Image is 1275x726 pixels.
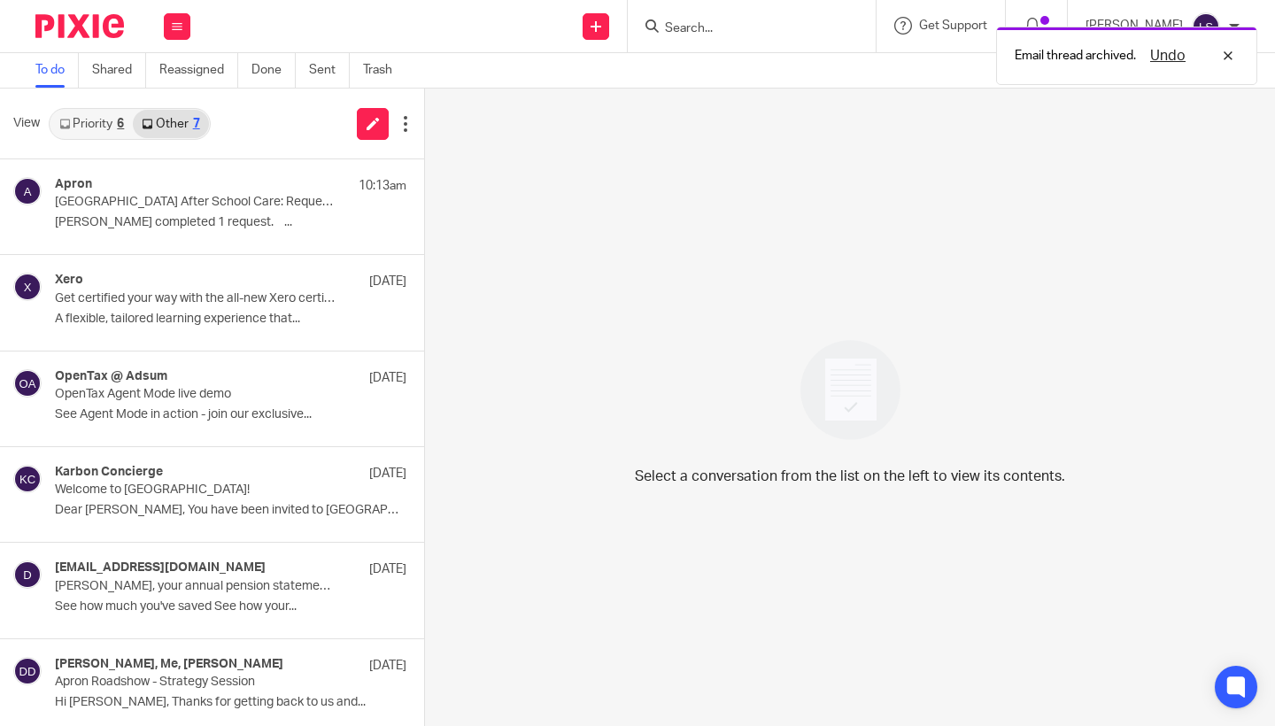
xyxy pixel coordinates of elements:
[55,177,92,192] h4: Apron
[13,177,42,205] img: svg%3E
[55,503,406,518] p: Dear [PERSON_NAME], You have been invited to [GEOGRAPHIC_DATA]...
[13,369,42,398] img: svg%3E
[55,215,406,230] p: [PERSON_NAME] completed 1 request. ͏ ‌ ...
[55,483,336,498] p: Welcome to [GEOGRAPHIC_DATA]!
[193,118,200,130] div: 7
[55,560,266,575] h4: [EMAIL_ADDRESS][DOMAIN_NAME]
[251,53,296,88] a: Done
[55,579,336,594] p: [PERSON_NAME], your annual pension statement is ready
[55,387,336,402] p: OpenTax Agent Mode live demo
[55,273,83,288] h4: Xero
[55,195,336,210] p: [GEOGRAPHIC_DATA] After School Care: Requests completed
[363,53,406,88] a: Trash
[1145,45,1191,66] button: Undo
[369,560,406,578] p: [DATE]
[369,657,406,675] p: [DATE]
[369,465,406,483] p: [DATE]
[369,369,406,387] p: [DATE]
[1015,47,1136,65] p: Email thread archived.
[55,657,283,672] h4: [PERSON_NAME], Me, [PERSON_NAME]
[35,53,79,88] a: To do
[369,273,406,290] p: [DATE]
[50,110,133,138] a: Priority6
[55,407,406,422] p: See Agent Mode in action - join our exclusive...
[55,465,163,480] h4: Karbon Concierge
[635,466,1065,487] p: Select a conversation from the list on the left to view its contents.
[117,118,124,130] div: 6
[359,177,406,195] p: 10:13am
[55,599,406,614] p: See how much you've saved See how your...
[55,312,406,327] p: A flexible, tailored learning experience that...
[13,560,42,589] img: svg%3E
[55,291,336,306] p: Get certified your way with the all-new Xero certification
[13,273,42,301] img: svg%3E
[35,14,124,38] img: Pixie
[55,695,406,710] p: Hi [PERSON_NAME], Thanks for getting back to us and...
[789,328,912,452] img: image
[13,657,42,685] img: svg%3E
[133,110,208,138] a: Other7
[309,53,350,88] a: Sent
[1192,12,1220,41] img: svg%3E
[159,53,238,88] a: Reassigned
[55,369,167,384] h4: OpenTax @ Adsum
[13,465,42,493] img: svg%3E
[92,53,146,88] a: Shared
[13,114,40,133] span: View
[55,675,336,690] p: Apron Roadshow - Strategy Session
